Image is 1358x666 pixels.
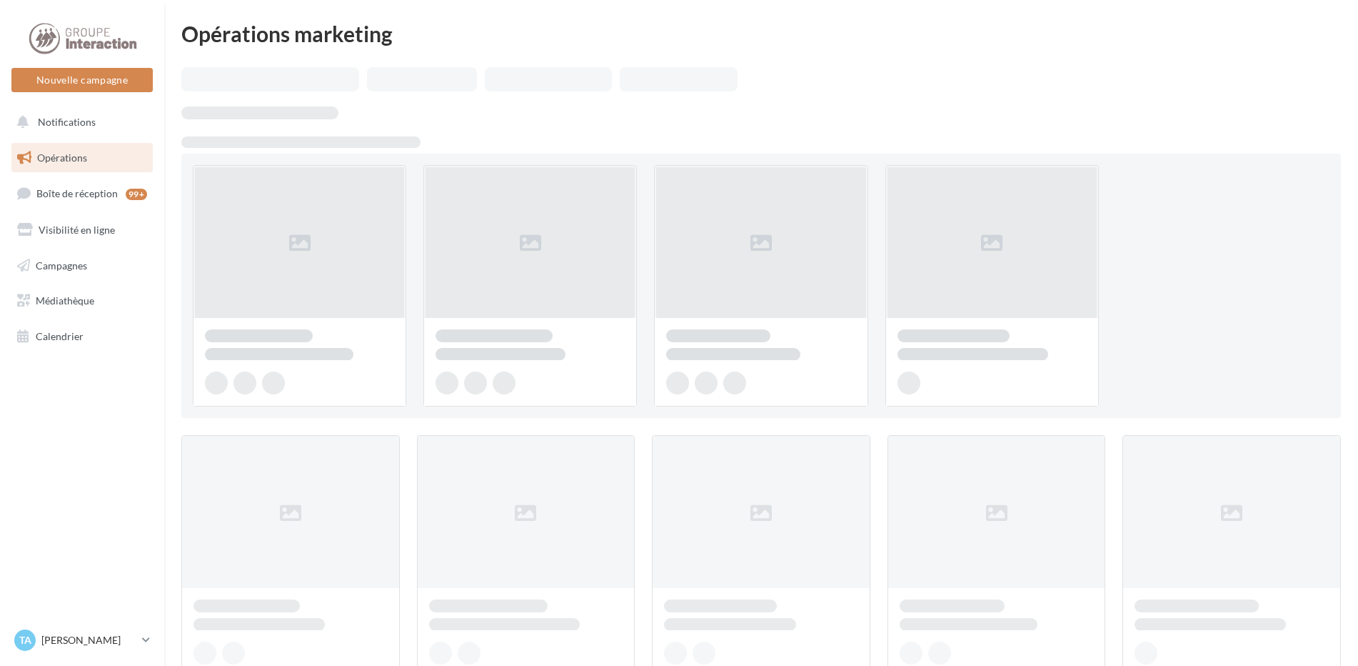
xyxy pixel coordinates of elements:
[36,187,118,199] span: Boîte de réception
[9,215,156,245] a: Visibilité en ligne
[41,633,136,647] p: [PERSON_NAME]
[181,23,1341,44] div: Opérations marketing
[9,107,150,137] button: Notifications
[36,294,94,307] span: Médiathèque
[9,143,156,173] a: Opérations
[9,286,156,316] a: Médiathèque
[39,224,115,236] span: Visibilité en ligne
[9,178,156,209] a: Boîte de réception99+
[19,633,31,647] span: TA
[11,68,153,92] button: Nouvelle campagne
[36,330,84,342] span: Calendrier
[9,251,156,281] a: Campagnes
[9,322,156,352] a: Calendrier
[11,627,153,654] a: TA [PERSON_NAME]
[38,116,96,128] span: Notifications
[36,259,87,271] span: Campagnes
[126,189,147,200] div: 99+
[37,151,87,164] span: Opérations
